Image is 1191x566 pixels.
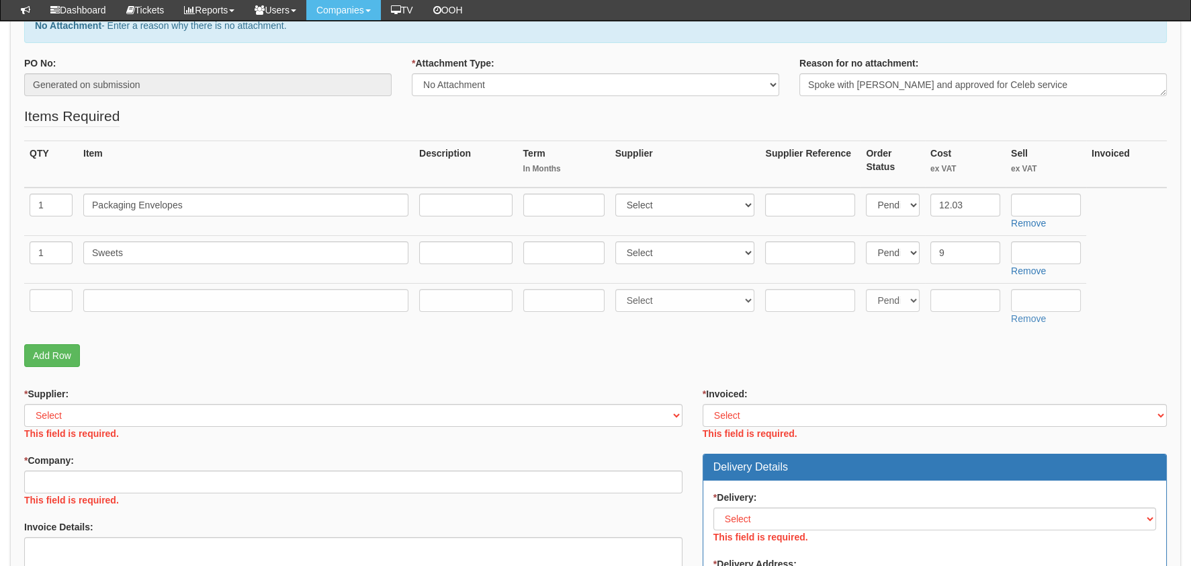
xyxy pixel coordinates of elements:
small: ex VAT [1011,163,1081,175]
label: Company: [24,454,74,467]
th: Sell [1006,140,1086,188]
label: Reason for no attachment: [799,56,918,70]
th: Supplier Reference [760,140,861,188]
th: Cost [925,140,1006,188]
a: Remove [1011,218,1046,229]
th: Invoiced [1086,140,1167,188]
th: Supplier [610,140,760,188]
b: No Attachment [35,20,101,31]
label: This field is required. [713,530,808,544]
th: Order Status [861,140,925,188]
label: PO No: [24,56,56,70]
label: This field is required. [703,427,797,440]
label: Invoice Details: [24,520,93,534]
label: This field is required. [24,493,119,507]
h3: Delivery Details [713,461,1156,473]
label: Supplier: [24,387,69,401]
small: ex VAT [930,163,1000,175]
label: Attachment Type: [412,56,494,70]
th: Description [414,140,518,188]
legend: Items Required [24,106,120,127]
th: Item [78,140,414,188]
label: Invoiced: [703,387,748,401]
a: Remove [1011,313,1046,324]
label: Delivery: [713,491,757,504]
th: QTY [24,140,78,188]
a: Remove [1011,266,1046,276]
small: In Months [523,163,605,175]
label: This field is required. [24,427,119,440]
a: Add Row [24,344,80,367]
p: - Enter a reason why there is no attachment. [35,19,1156,32]
th: Term [518,140,610,188]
